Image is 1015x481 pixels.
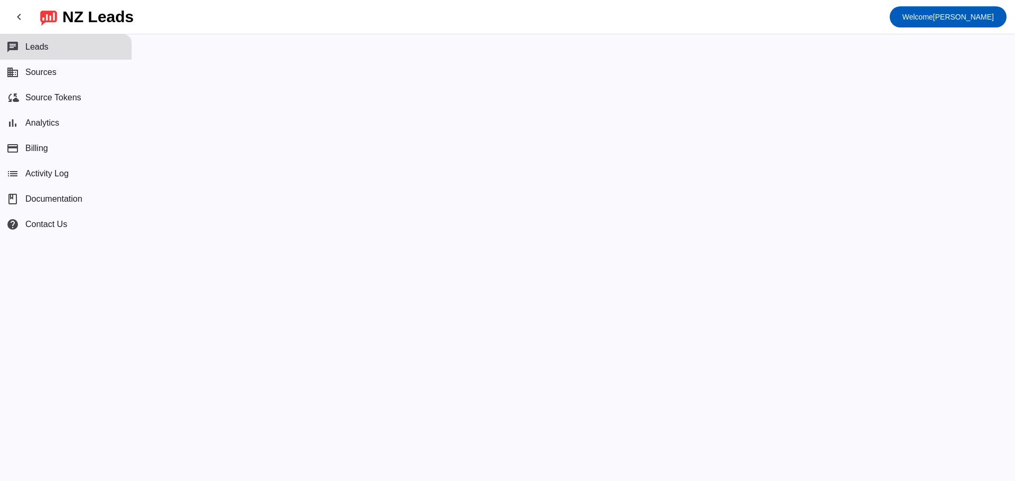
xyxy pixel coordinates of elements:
[62,10,134,24] div: NZ Leads
[25,220,67,229] span: Contact Us
[25,42,49,52] span: Leads
[6,91,19,104] mat-icon: cloud_sync
[25,169,69,178] span: Activity Log
[6,117,19,129] mat-icon: bar_chart
[6,167,19,180] mat-icon: list
[25,144,48,153] span: Billing
[902,13,933,21] span: Welcome
[6,142,19,155] mat-icon: payment
[6,66,19,79] mat-icon: business
[25,93,81,102] span: Source Tokens
[902,10,994,24] span: [PERSON_NAME]
[6,193,19,205] span: book
[13,11,25,23] mat-icon: chevron_left
[890,6,1007,27] button: Welcome[PERSON_NAME]
[6,218,19,231] mat-icon: help
[6,41,19,53] mat-icon: chat
[25,194,82,204] span: Documentation
[40,8,57,26] img: logo
[25,118,59,128] span: Analytics
[25,68,57,77] span: Sources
